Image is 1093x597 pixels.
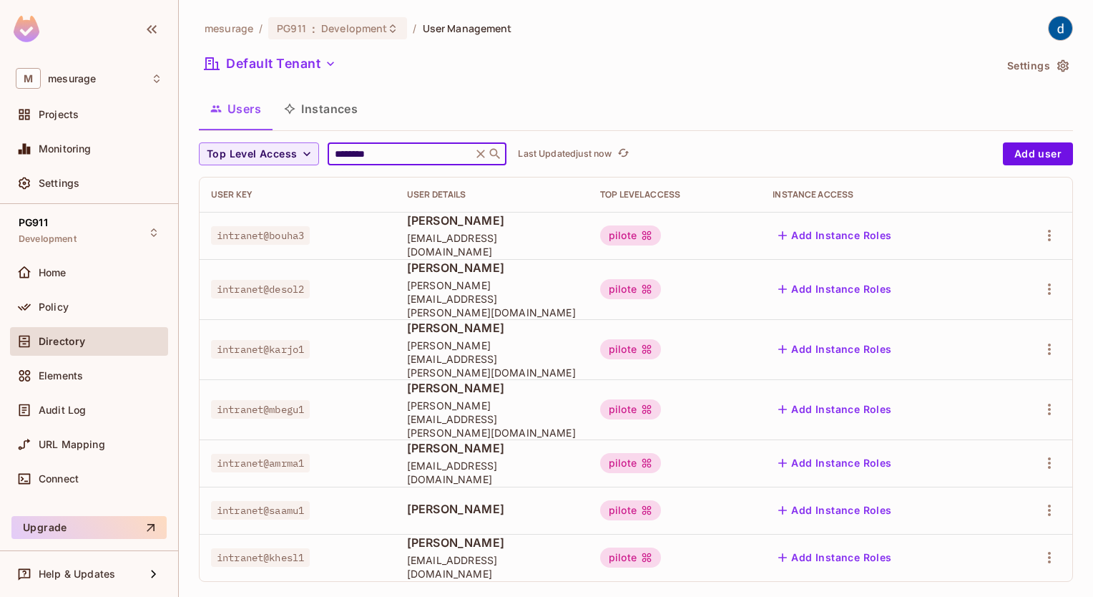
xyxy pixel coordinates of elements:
span: intranet@karjo1 [211,340,310,359]
button: Add Instance Roles [773,398,897,421]
button: Settings [1001,54,1073,77]
span: Directory [39,336,85,347]
p: Last Updated just now [518,148,612,160]
span: [PERSON_NAME] [407,320,577,336]
span: Workspace: mesurage [48,73,96,84]
span: [EMAIL_ADDRESS][DOMAIN_NAME] [407,231,577,258]
span: [PERSON_NAME] [407,501,577,517]
button: Top Level Access [199,142,319,165]
div: pilote [600,500,661,520]
div: pilote [600,548,661,568]
span: [PERSON_NAME][EMAIL_ADDRESS][PERSON_NAME][DOMAIN_NAME] [407,399,577,440]
div: pilote [600,279,661,299]
span: Monitoring [39,143,92,155]
span: intranet@bouha3 [211,226,310,245]
span: refresh [617,147,629,161]
span: [EMAIL_ADDRESS][DOMAIN_NAME] [407,553,577,581]
div: pilote [600,339,661,359]
button: Add Instance Roles [773,224,897,247]
button: Users [199,91,273,127]
span: the active workspace [205,21,253,35]
div: Top Level Access [600,189,750,200]
span: [PERSON_NAME] [407,535,577,550]
span: [PERSON_NAME][EMAIL_ADDRESS][PERSON_NAME][DOMAIN_NAME] [407,339,577,379]
span: [PERSON_NAME] [407,260,577,276]
button: Default Tenant [199,52,342,75]
div: Instance Access [773,189,987,200]
span: PG911 [19,217,48,228]
button: Add Instance Roles [773,499,897,522]
span: Home [39,267,67,278]
span: Help & Updates [39,568,115,580]
img: SReyMgAAAABJRU5ErkJggg== [14,16,39,42]
span: intranet@amrma1 [211,454,310,472]
div: User Key [211,189,384,200]
span: Development [321,21,387,35]
span: User Management [423,21,512,35]
span: Projects [39,109,79,120]
span: : [311,23,316,34]
span: Settings [39,178,79,189]
li: / [259,21,263,35]
div: pilote [600,399,661,419]
span: intranet@saamu1 [211,501,310,520]
span: Policy [39,301,69,313]
button: Add Instance Roles [773,452,897,475]
span: intranet@khesl1 [211,548,310,567]
span: Audit Log [39,404,86,416]
span: PG911 [277,21,306,35]
img: dev 911gcl [1049,16,1072,40]
span: [PERSON_NAME] [407,380,577,396]
span: Click to refresh data [612,145,632,162]
span: Elements [39,370,83,382]
button: refresh [614,145,632,162]
span: [PERSON_NAME][EMAIL_ADDRESS][PERSON_NAME][DOMAIN_NAME] [407,278,577,319]
span: intranet@mbegu1 [211,400,310,419]
span: [PERSON_NAME] [407,213,577,228]
span: [PERSON_NAME] [407,440,577,456]
div: pilote [600,225,661,246]
span: Connect [39,473,79,485]
button: Add user [1003,142,1073,165]
li: / [413,21,416,35]
span: Development [19,233,77,245]
button: Add Instance Roles [773,338,897,361]
button: Add Instance Roles [773,278,897,301]
span: [EMAIL_ADDRESS][DOMAIN_NAME] [407,459,577,486]
span: intranet@desol2 [211,280,310,298]
div: pilote [600,453,661,473]
button: Add Instance Roles [773,546,897,569]
button: Upgrade [11,516,167,539]
button: Instances [273,91,369,127]
span: M [16,68,41,89]
span: Top Level Access [207,145,297,163]
div: User Details [407,189,577,200]
span: URL Mapping [39,439,105,450]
